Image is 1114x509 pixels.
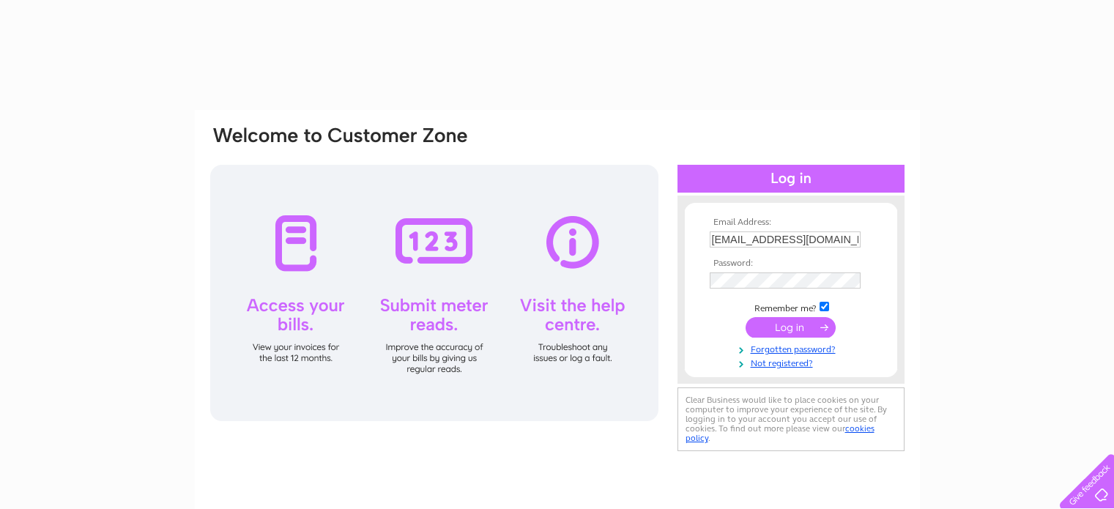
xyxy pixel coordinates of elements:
a: Not registered? [710,355,876,369]
td: Remember me? [706,300,876,314]
input: Submit [746,317,836,338]
a: Forgotten password? [710,341,876,355]
th: Email Address: [706,218,876,228]
th: Password: [706,259,876,269]
div: Clear Business would like to place cookies on your computer to improve your experience of the sit... [677,387,905,451]
a: cookies policy [686,423,875,443]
